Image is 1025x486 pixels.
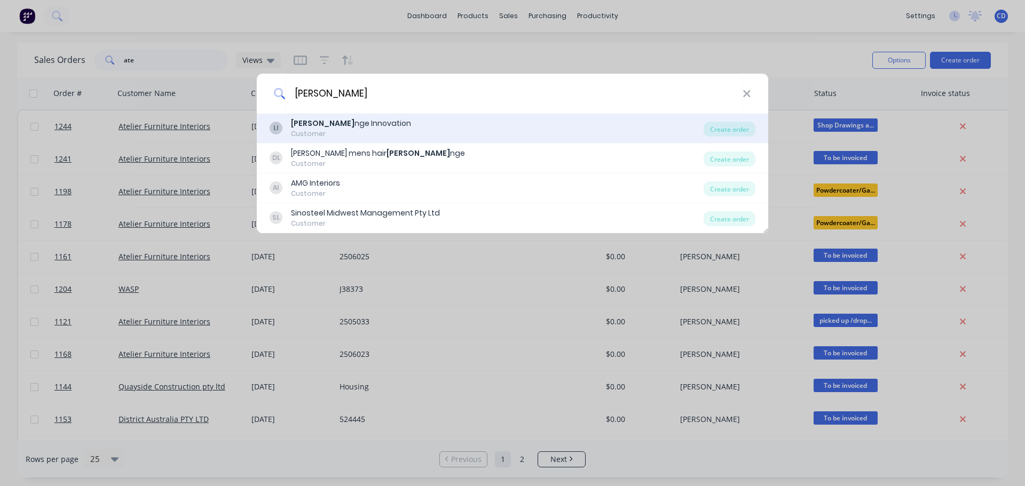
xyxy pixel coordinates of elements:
[291,129,411,139] div: Customer
[704,122,755,137] div: Create order
[291,219,440,228] div: Customer
[291,208,440,219] div: Sinosteel Midwest Management Pty Ltd
[387,148,450,158] b: [PERSON_NAME]
[291,118,354,129] b: [PERSON_NAME]
[270,211,282,224] div: SL
[270,181,282,194] div: AI
[286,74,743,114] input: Enter a customer name to create a new order...
[704,181,755,196] div: Create order
[291,159,465,169] div: Customer
[270,152,282,164] div: DL
[270,122,282,134] div: LI
[704,211,755,226] div: Create order
[704,152,755,166] div: Create order
[291,148,465,159] div: [PERSON_NAME] mens hair nge
[291,178,340,189] div: AMG Interiors
[291,118,411,129] div: nge Innovation
[291,189,340,198] div: Customer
